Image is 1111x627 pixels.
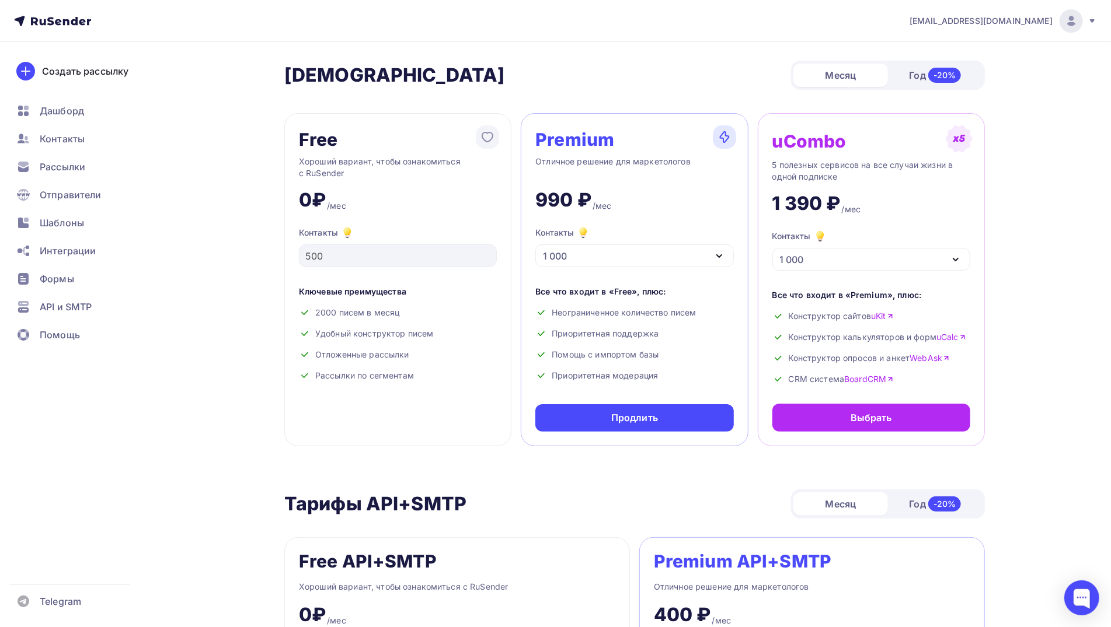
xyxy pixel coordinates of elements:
h2: Тарифы API+SMTP [284,492,466,516]
div: Free API+SMTP [299,552,437,570]
div: Выбрать [851,411,892,425]
div: Год [888,63,983,87]
div: /мес [712,615,732,626]
a: BoardCRM [844,373,894,385]
span: Интеграции [40,244,96,258]
div: Отложенные рассылки [299,349,497,360]
a: Шаблоны [9,211,148,234]
a: WebAsk [910,352,950,364]
span: Помощь [40,328,80,342]
div: Год [888,492,983,516]
span: Telegram [40,594,81,608]
a: Формы [9,267,148,290]
div: /мес [842,204,861,215]
button: Контакты 1 000 [535,226,733,267]
div: Контакты [535,226,590,240]
span: Дашборд [40,104,84,118]
div: Контакты [299,226,497,240]
div: Хороший вариант, чтобы ознакомиться с RuSender [299,580,615,594]
span: Конструктор калькуляторов и форм [789,331,966,343]
h2: [DEMOGRAPHIC_DATA] [284,64,505,87]
div: Месяц [793,64,888,87]
div: 1 000 [780,253,804,267]
div: Продлить [611,411,658,425]
span: [EMAIL_ADDRESS][DOMAIN_NAME] [910,15,1053,27]
div: uCombo [772,132,847,150]
span: Конструктор опросов и анкет [789,352,950,364]
div: Удобный конструктор писем [299,328,497,339]
a: [EMAIL_ADDRESS][DOMAIN_NAME] [910,9,1097,33]
a: Отправители [9,183,148,206]
span: Конструктор сайтов [789,310,894,322]
div: 0₽ [299,188,326,212]
div: Premium [535,130,614,149]
div: Все что входит в «Premium», плюс: [772,289,970,301]
div: Приоритетная модерация [535,370,733,381]
div: 1 000 [543,249,567,263]
div: Рассылки по сегментам [299,370,497,381]
div: Месяц [793,492,888,516]
div: /мес [327,200,346,212]
div: 5 полезных сервисов на все случаи жизни в одной подписке [772,159,970,183]
span: Контакты [40,132,85,146]
span: CRM система [789,373,894,385]
a: Дашборд [9,99,148,122]
div: 2000 писем в месяц [299,307,497,318]
div: Все что входит в «Free», плюс: [535,286,733,297]
a: uCalc [936,331,966,343]
button: Контакты 1 000 [772,229,970,271]
a: Рассылки [9,155,148,178]
div: /мес [327,615,346,626]
a: Контакты [9,127,148,150]
div: 400 ₽ [654,603,711,626]
div: Free [299,130,338,149]
div: Контакты [772,229,827,243]
div: /мес [593,200,612,212]
a: uKit [871,310,894,322]
div: Отличное решение для маркетологов [654,580,970,594]
div: 990 ₽ [535,188,591,212]
div: Отличное решение для маркетологов [535,156,733,179]
span: Формы [40,272,74,286]
div: -20% [928,496,962,512]
div: Помощь с импортом базы [535,349,733,360]
div: 1 390 ₽ [772,192,841,215]
span: Отправители [40,188,102,202]
div: Неограниченное количество писем [535,307,733,318]
div: Premium API+SMTP [654,552,831,570]
div: Хороший вариант, чтобы ознакомиться с RuSender [299,156,497,179]
div: Создать рассылку [42,64,128,78]
div: Ключевые преимущества [299,286,497,297]
span: Рассылки [40,160,85,174]
div: 0₽ [299,603,326,626]
div: -20% [928,68,962,83]
span: API и SMTP [40,300,92,314]
span: Шаблоны [40,216,84,230]
div: Приоритетная поддержка [535,328,733,339]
